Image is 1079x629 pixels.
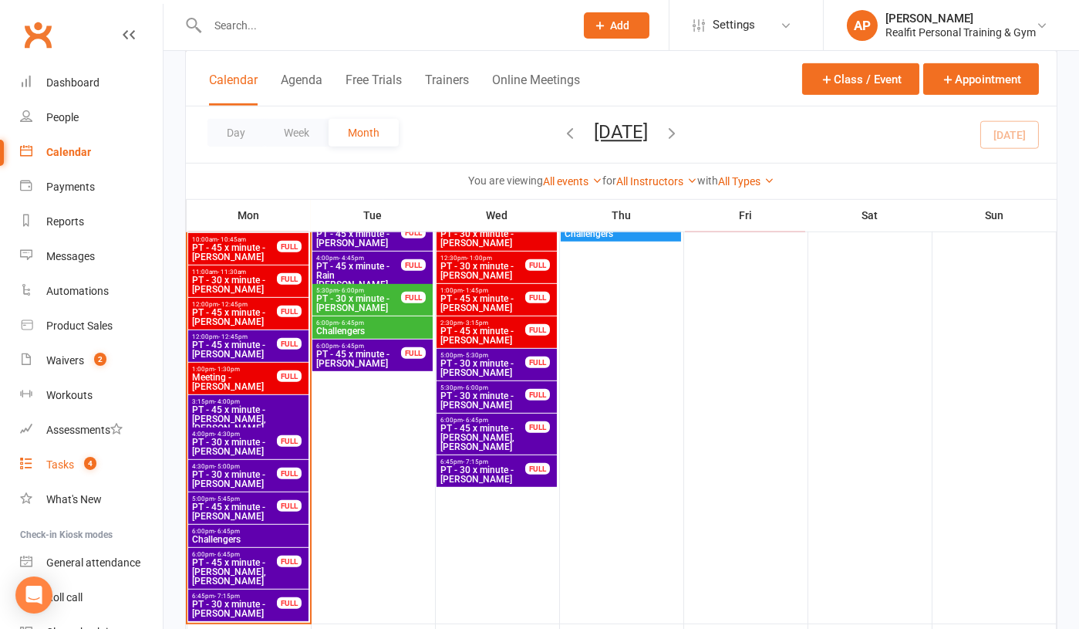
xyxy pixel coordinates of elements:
[683,199,808,232] th: Fri
[191,340,278,359] span: PT - 45 x minute - [PERSON_NAME]
[46,250,95,262] div: Messages
[217,269,246,276] span: - 11:30am
[277,370,302,382] div: FULL
[311,199,435,232] th: Tue
[209,73,258,106] button: Calendar
[20,66,163,100] a: Dashboard
[713,8,755,42] span: Settings
[46,146,91,158] div: Calendar
[46,76,99,89] div: Dashboard
[277,273,302,285] div: FULL
[440,294,526,313] span: PT - 45 x minute - [PERSON_NAME]
[932,199,1057,232] th: Sun
[440,391,526,410] span: PT - 30 x minute - [PERSON_NAME]
[191,236,278,243] span: 10:00am
[191,269,278,276] span: 11:00am
[20,170,163,205] a: Payments
[191,470,278,489] span: PT - 30 x minute - [PERSON_NAME]
[281,73,322,106] button: Agenda
[20,309,163,343] a: Product Sales
[463,320,488,326] span: - 3:15pm
[543,175,602,188] a: All events
[315,287,402,294] span: 5:30pm
[218,301,248,308] span: - 12:45pm
[425,73,469,106] button: Trainers
[440,352,526,359] span: 5:00pm
[46,285,109,297] div: Automations
[187,199,311,232] th: Mon
[19,15,57,54] a: Clubworx
[217,236,246,243] span: - 10:45am
[339,343,364,350] span: - 6:45pm
[191,593,278,600] span: 6:45pm
[463,417,488,424] span: - 6:45pm
[191,528,305,535] span: 6:00pm
[277,468,302,479] div: FULL
[885,25,1036,39] div: Realfit Personal Training & Gym
[191,333,278,340] span: 12:00pm
[277,306,302,317] div: FULL
[315,229,402,248] span: PT - 45 x minute - [PERSON_NAME]
[440,287,526,294] span: 1:00pm
[20,448,163,482] a: Tasks 4
[339,320,364,326] span: - 6:45pm
[191,463,278,470] span: 4:30pm
[525,292,550,303] div: FULL
[525,421,550,433] div: FULL
[191,600,278,618] span: PT - 30 x minute - [PERSON_NAME]
[191,276,278,294] span: PT - 30 x minute - [PERSON_NAME]
[46,320,113,332] div: Product Sales
[463,287,488,294] span: - 1:45pm
[468,174,543,187] strong: You are viewing
[46,181,95,193] div: Payments
[214,593,240,600] span: - 7:15pm
[440,424,526,451] span: PT - 45 x minute - [PERSON_NAME], [PERSON_NAME]
[595,121,649,143] button: [DATE]
[191,301,278,308] span: 12:00pm
[718,175,774,188] a: All Types
[191,373,278,391] span: Meeting - [PERSON_NAME]
[46,389,93,401] div: Workouts
[616,175,697,188] a: All Instructors
[440,326,526,345] span: PT - 45 x minute - [PERSON_NAME]
[435,199,559,232] th: Wed
[885,12,1036,25] div: [PERSON_NAME]
[525,463,550,475] div: FULL
[315,294,402,313] span: PT - 30 x minute - [PERSON_NAME]
[440,417,526,424] span: 6:00pm
[923,63,1039,95] button: Appointment
[214,431,240,438] span: - 4:30pm
[214,551,240,558] span: - 6:45pm
[329,119,399,147] button: Month
[46,424,123,436] div: Assessments
[191,558,278,586] span: PT - 45 x minute - [PERSON_NAME], [PERSON_NAME]
[440,255,526,262] span: 12:30pm
[214,463,240,470] span: - 5:00pm
[277,241,302,252] div: FULL
[20,343,163,378] a: Waivers 2
[46,458,74,471] div: Tasks
[802,63,919,95] button: Class / Event
[20,135,163,170] a: Calendar
[214,495,240,502] span: - 5:45pm
[20,546,163,580] a: General attendance kiosk mode
[15,577,52,614] div: Open Intercom Messenger
[808,199,932,232] th: Sat
[564,229,678,238] span: Challengers
[525,324,550,336] div: FULL
[339,287,364,294] span: - 6:00pm
[315,350,402,368] span: PT - 45 x minute - [PERSON_NAME]
[191,243,278,262] span: PT - 45 x minute - [PERSON_NAME]
[401,347,426,359] div: FULL
[191,366,278,373] span: 1:00pm
[20,482,163,517] a: What's New
[20,274,163,309] a: Automations
[440,320,526,326] span: 2:30pm
[440,262,526,280] span: PT - 30 x minute - [PERSON_NAME]
[203,15,564,36] input: Search...
[315,262,402,289] span: PT - 45 x minute - Rain [PERSON_NAME]
[602,174,616,187] strong: for
[440,384,526,391] span: 5:30pm
[463,384,488,391] span: - 6:00pm
[401,259,426,271] div: FULL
